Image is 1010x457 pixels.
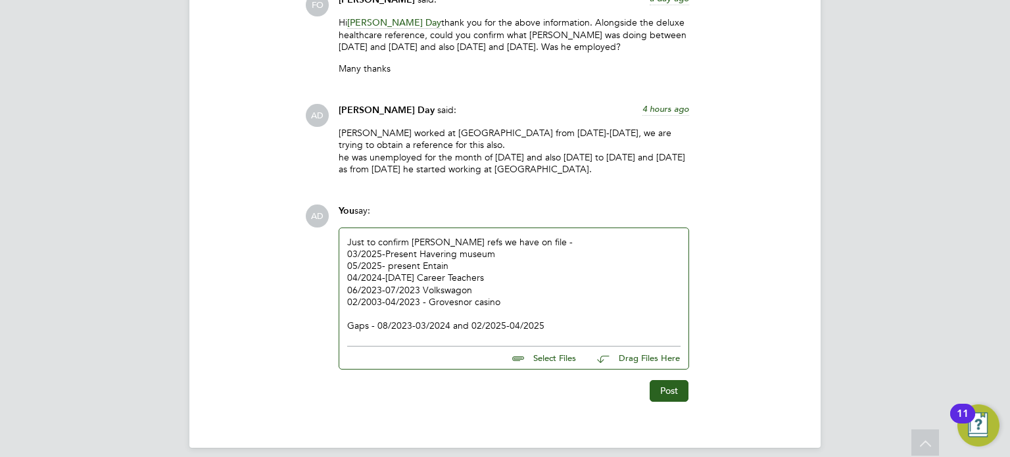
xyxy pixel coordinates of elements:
[339,105,435,116] span: [PERSON_NAME] Day
[306,204,329,228] span: AD
[587,345,681,372] button: Drag Files Here
[347,320,681,331] div: Gaps - 08/2023-03/2024 and 02/2025-04/2025
[957,414,969,431] div: 11
[339,62,689,74] p: Many thanks
[650,380,688,401] button: Post
[339,127,689,175] p: [PERSON_NAME] worked at [GEOGRAPHIC_DATA] from [DATE]-[DATE], we are trying to obtain a reference...
[642,103,689,114] span: 4 hours ago
[306,104,329,127] span: AD
[347,296,681,308] div: 02/2003-04/2023 - Grovesnor casino
[347,16,441,29] span: [PERSON_NAME] Day
[347,260,681,272] div: 05/2025- present Entain
[437,104,456,116] span: said:
[347,248,681,260] div: 03/2025-Present Havering museum
[339,16,689,53] p: Hi thank you for the above information. Alongside the deluxe healthcare reference, could you conf...
[339,205,354,216] span: You
[347,272,681,283] div: 04/2024-[DATE] Career Teachers
[339,204,689,228] div: say:
[347,236,681,332] div: Just to confirm [PERSON_NAME] refs we have on file -
[347,284,681,296] div: 06/2023-07/2023 Volkswagon
[957,404,999,446] button: Open Resource Center, 11 new notifications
